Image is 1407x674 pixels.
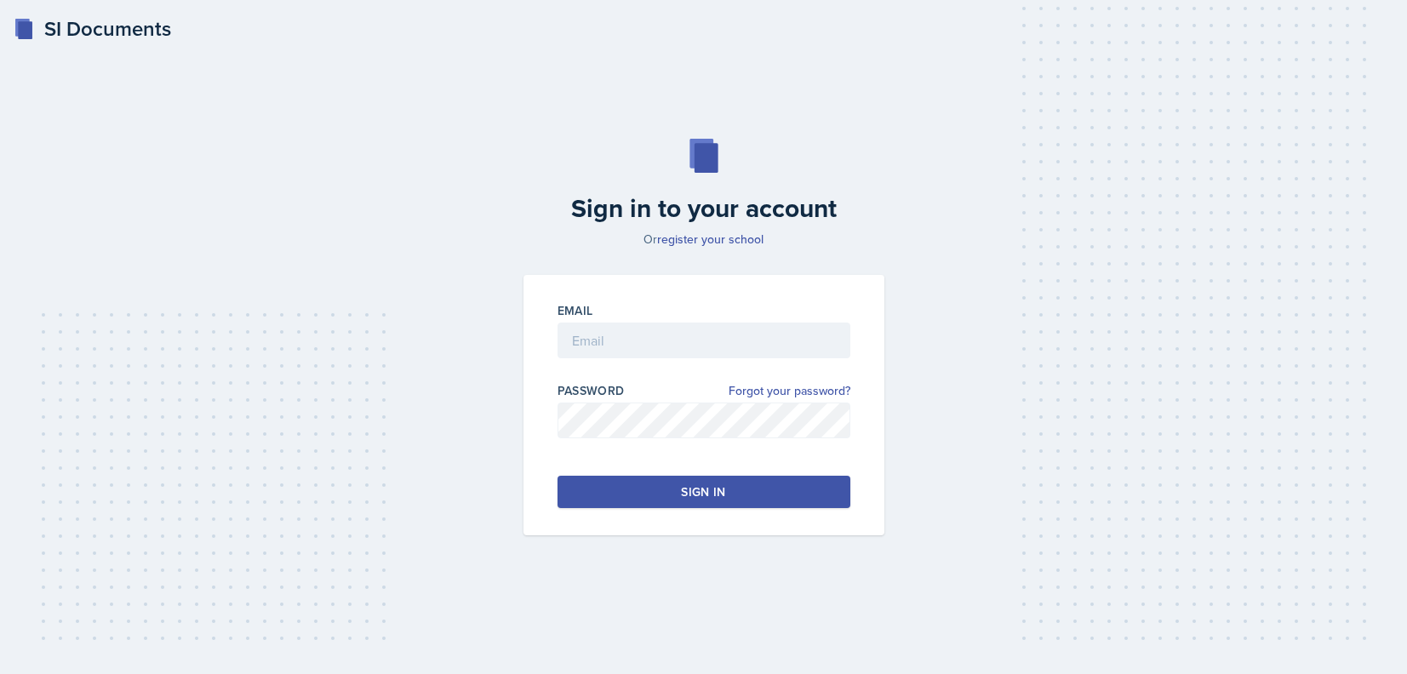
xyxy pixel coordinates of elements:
a: register your school [657,231,764,248]
a: Forgot your password? [729,382,850,400]
label: Email [558,302,593,319]
button: Sign in [558,476,850,508]
label: Password [558,382,625,399]
div: Sign in [681,483,725,500]
a: SI Documents [14,14,171,44]
input: Email [558,323,850,358]
h2: Sign in to your account [513,193,895,224]
p: Or [513,231,895,248]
